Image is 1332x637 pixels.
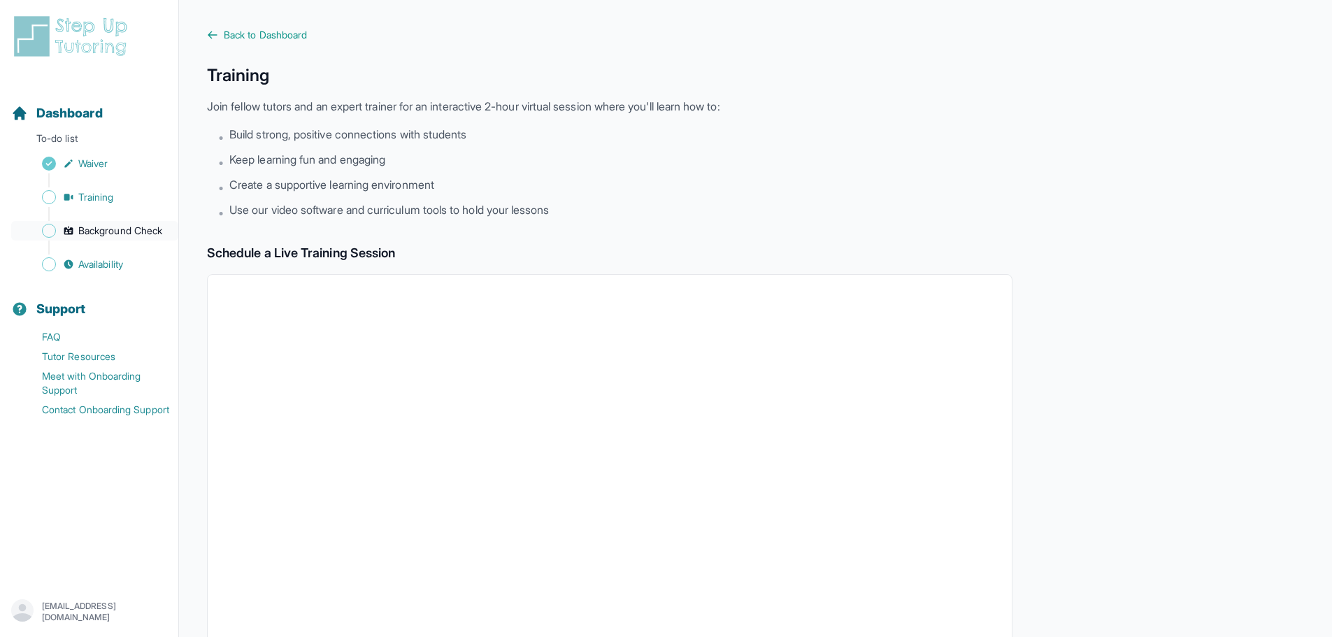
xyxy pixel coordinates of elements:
button: [EMAIL_ADDRESS][DOMAIN_NAME] [11,599,167,624]
span: Keep learning fun and engaging [229,151,385,168]
button: Dashboard [6,81,173,129]
span: • [218,129,224,145]
a: Meet with Onboarding Support [11,366,178,400]
a: Waiver [11,154,178,173]
span: Build strong, positive connections with students [229,126,466,143]
span: Background Check [78,224,162,238]
a: Availability [11,255,178,274]
span: • [218,154,224,171]
span: • [218,204,224,221]
span: Training [78,190,114,204]
span: Use our video software and curriculum tools to hold your lessons [229,201,549,218]
a: Tutor Resources [11,347,178,366]
span: Dashboard [36,103,103,123]
span: Back to Dashboard [224,28,307,42]
a: Contact Onboarding Support [11,400,178,420]
a: Training [11,187,178,207]
img: logo [11,14,136,59]
a: Dashboard [11,103,103,123]
h1: Training [207,64,1012,87]
span: Waiver [78,157,108,171]
span: Availability [78,257,123,271]
span: Create a supportive learning environment [229,176,434,193]
p: Join fellow tutors and an expert trainer for an interactive 2-hour virtual session where you'll l... [207,98,1012,115]
a: Back to Dashboard [207,28,1012,42]
a: FAQ [11,327,178,347]
a: Background Check [11,221,178,241]
h2: Schedule a Live Training Session [207,243,1012,263]
span: • [218,179,224,196]
p: To-do list [6,131,173,151]
button: Support [6,277,173,324]
p: [EMAIL_ADDRESS][DOMAIN_NAME] [42,601,167,623]
span: Support [36,299,86,319]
